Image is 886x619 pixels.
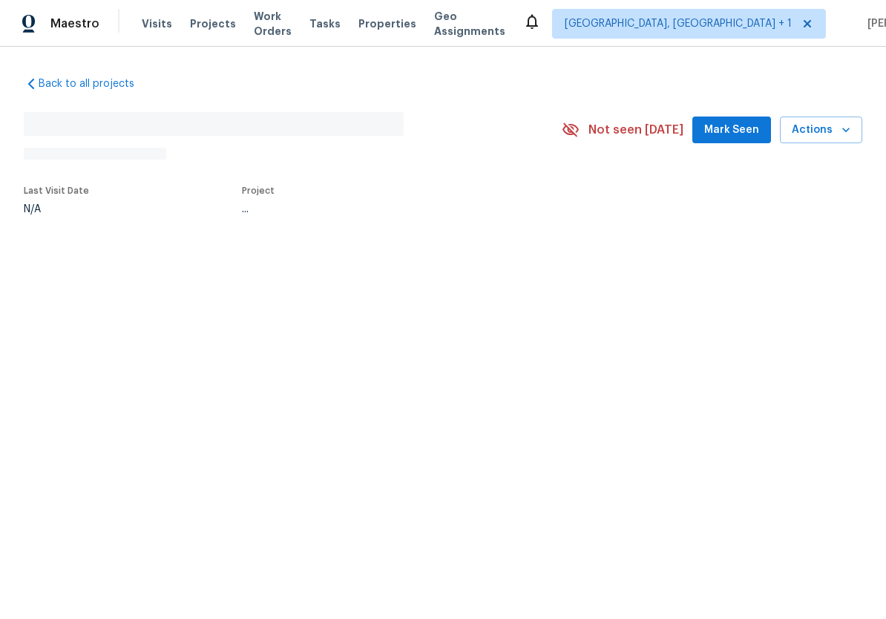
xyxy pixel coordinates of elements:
span: Last Visit Date [24,186,89,195]
div: ... [242,204,527,214]
span: Mark Seen [704,121,759,140]
a: Back to all projects [24,76,166,91]
span: Projects [190,16,236,31]
span: Project [242,186,275,195]
span: [GEOGRAPHIC_DATA], [GEOGRAPHIC_DATA] + 1 [565,16,792,31]
span: Geo Assignments [434,9,505,39]
span: Not seen [DATE] [588,122,683,137]
span: Work Orders [254,9,292,39]
span: Actions [792,121,850,140]
span: Maestro [50,16,99,31]
span: Properties [358,16,416,31]
div: N/A [24,204,89,214]
span: Tasks [309,19,341,29]
button: Mark Seen [692,117,771,144]
span: Visits [142,16,172,31]
button: Actions [780,117,862,144]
